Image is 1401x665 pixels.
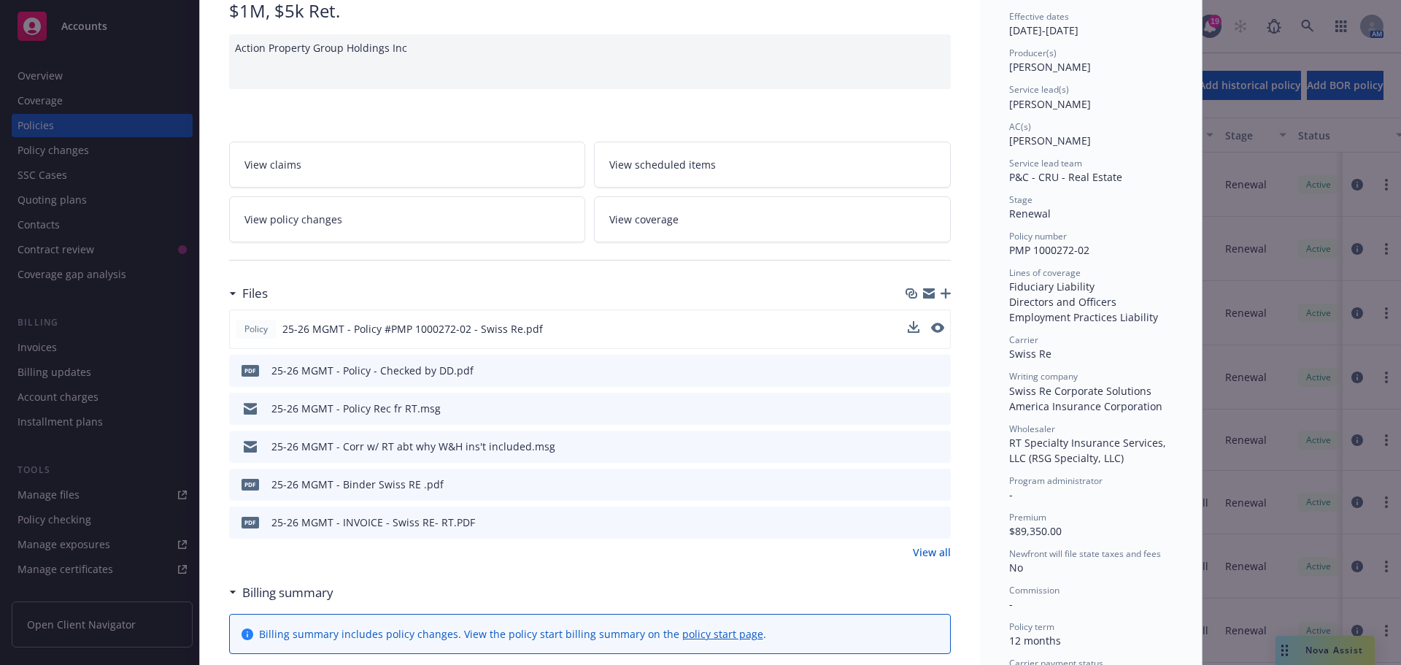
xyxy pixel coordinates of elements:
[1009,620,1054,633] span: Policy term
[1009,584,1060,596] span: Commission
[1009,511,1046,523] span: Premium
[271,363,474,378] div: 25-26 MGMT - Policy - Checked by DD.pdf
[244,157,301,172] span: View claims
[242,517,259,528] span: PDF
[242,583,333,602] h3: Billing summary
[1009,384,1162,413] span: Swiss Re Corporate Solutions America Insurance Corporation
[932,439,945,454] button: preview file
[1009,207,1051,220] span: Renewal
[908,515,920,530] button: download file
[594,196,951,242] a: View coverage
[1009,193,1033,206] span: Stage
[594,142,951,188] a: View scheduled items
[931,321,944,337] button: preview file
[1009,83,1069,96] span: Service lead(s)
[609,212,679,227] span: View coverage
[1009,547,1161,560] span: Newfront will file state taxes and fees
[1009,279,1173,294] div: Fiduciary Liability
[1009,634,1061,647] span: 12 months
[1009,597,1013,611] span: -
[271,439,555,454] div: 25-26 MGMT - Corr w/ RT abt why W&H ins't included.msg
[282,321,543,337] span: 25-26 MGMT - Policy #PMP 1000272-02 - Swiss Re.pdf
[229,196,586,242] a: View policy changes
[913,545,951,560] a: View all
[1009,230,1067,242] span: Policy number
[932,477,945,492] button: preview file
[932,401,945,416] button: preview file
[1009,436,1169,465] span: RT Specialty Insurance Services, LLC (RSG Specialty, LLC)
[1009,134,1091,147] span: [PERSON_NAME]
[1009,243,1089,257] span: PMP 1000272-02
[259,626,766,642] div: Billing summary includes policy changes. View the policy start billing summary on the .
[682,627,763,641] a: policy start page
[1009,60,1091,74] span: [PERSON_NAME]
[229,142,586,188] a: View claims
[1009,334,1038,346] span: Carrier
[271,515,475,530] div: 25-26 MGMT - INVOICE - Swiss RE- RT.PDF
[242,284,268,303] h3: Files
[229,583,333,602] div: Billing summary
[1009,310,1173,325] div: Employment Practices Liability
[1009,157,1082,169] span: Service lead team
[242,323,271,336] span: Policy
[1009,120,1031,133] span: AC(s)
[1009,10,1069,23] span: Effective dates
[1009,524,1062,538] span: $89,350.00
[1009,294,1173,310] div: Directors and Officers
[271,401,441,416] div: 25-26 MGMT - Policy Rec fr RT.msg
[1009,347,1051,361] span: Swiss Re
[908,321,919,333] button: download file
[931,323,944,333] button: preview file
[1009,561,1023,574] span: No
[908,401,920,416] button: download file
[1009,170,1122,184] span: P&C - CRU - Real Estate
[271,477,444,492] div: 25-26 MGMT - Binder Swiss RE .pdf
[908,477,920,492] button: download file
[1009,97,1091,111] span: [PERSON_NAME]
[244,212,342,227] span: View policy changes
[1009,488,1013,501] span: -
[908,439,920,454] button: download file
[1009,266,1081,279] span: Lines of coverage
[1009,47,1057,59] span: Producer(s)
[242,479,259,490] span: pdf
[1009,474,1103,487] span: Program administrator
[1009,370,1078,383] span: Writing company
[229,34,951,89] div: Action Property Group Holdings Inc
[1009,10,1173,38] div: [DATE] - [DATE]
[932,363,945,378] button: preview file
[1009,423,1055,435] span: Wholesaler
[242,365,259,376] span: pdf
[908,321,919,337] button: download file
[229,284,268,303] div: Files
[908,363,920,378] button: download file
[932,515,945,530] button: preview file
[609,157,716,172] span: View scheduled items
